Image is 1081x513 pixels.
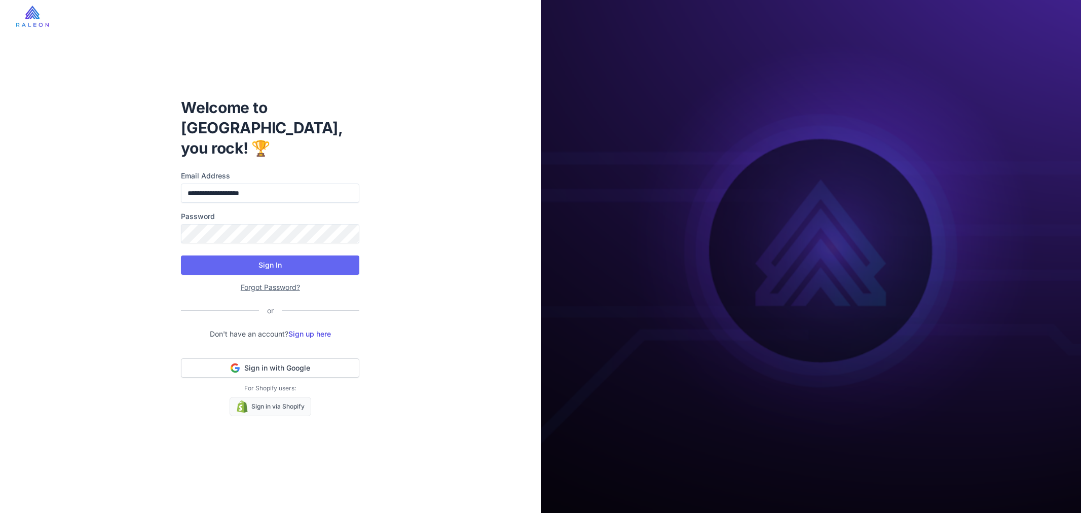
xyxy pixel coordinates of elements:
[181,170,359,181] label: Email Address
[230,397,311,416] a: Sign in via Shopify
[181,211,359,222] label: Password
[181,384,359,393] p: For Shopify users:
[259,305,282,316] div: or
[181,255,359,275] button: Sign In
[181,328,359,340] p: Don't have an account?
[244,363,310,373] span: Sign in with Google
[288,329,331,338] a: Sign up here
[181,97,359,158] h1: Welcome to [GEOGRAPHIC_DATA], you rock! 🏆
[16,6,49,27] img: raleon-logo-whitebg.9aac0268.jpg
[241,283,300,291] a: Forgot Password?
[181,358,359,378] button: Sign in with Google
